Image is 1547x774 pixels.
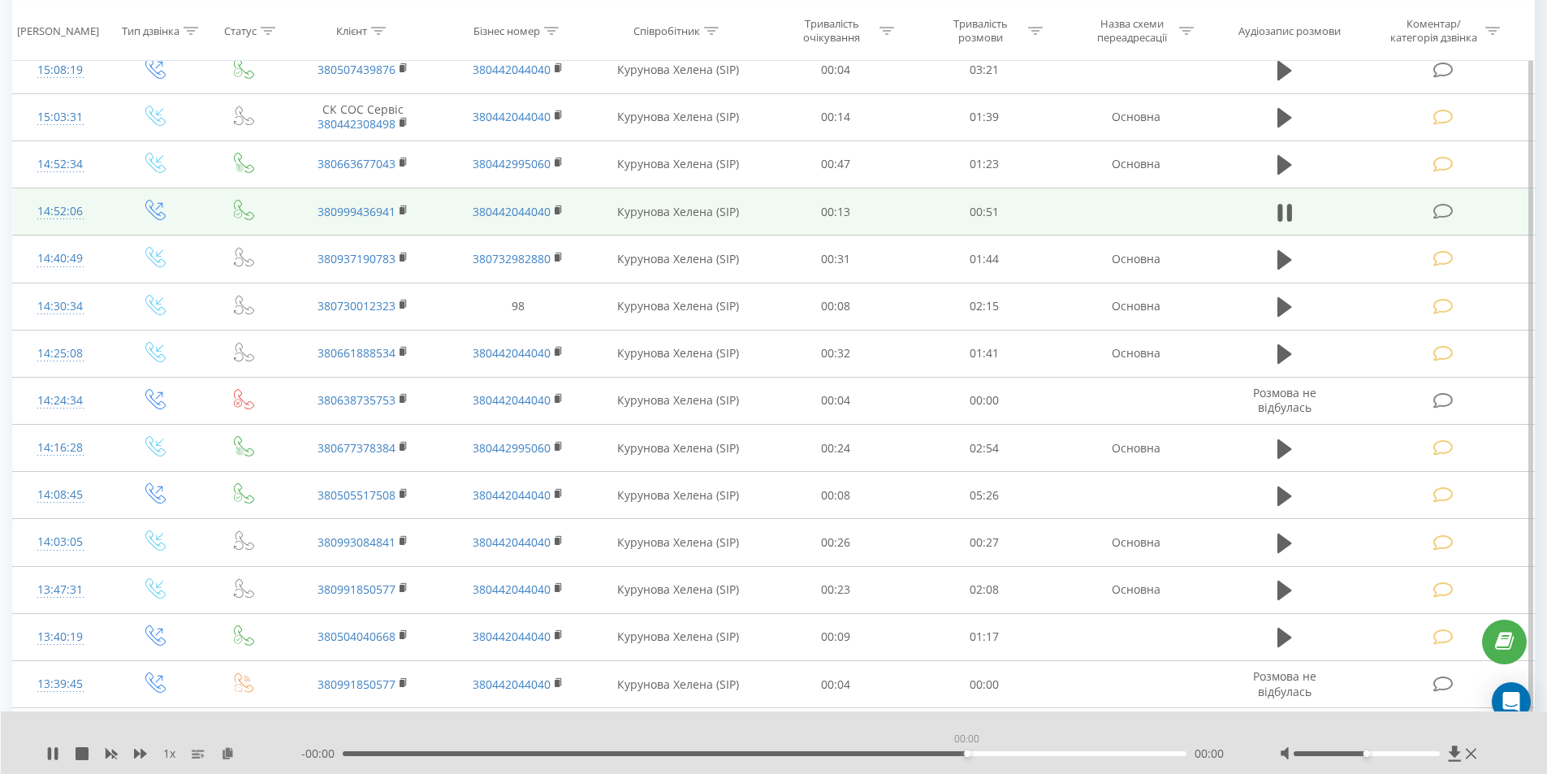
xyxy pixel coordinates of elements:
[910,661,1059,708] td: 00:00
[29,149,92,180] div: 14:52:34
[473,534,551,550] a: 380442044040
[318,440,395,456] a: 380677378384
[473,62,551,77] a: 380442044040
[762,188,910,236] td: 00:13
[1058,519,1212,566] td: Основна
[473,24,540,37] div: Бізнес номер
[440,283,594,330] td: 98
[1058,236,1212,283] td: Основна
[1195,746,1224,762] span: 00:00
[762,377,910,424] td: 00:04
[318,487,395,503] a: 380505517508
[762,566,910,613] td: 00:23
[318,298,395,313] a: 380730012323
[1253,668,1316,698] span: Розмова не відбулась
[910,613,1059,660] td: 01:17
[122,24,179,37] div: Тип дзвінка
[910,236,1059,283] td: 01:44
[595,566,762,613] td: Курунова Хелена (SIP)
[762,46,910,93] td: 00:04
[951,728,983,750] div: 00:00
[595,425,762,472] td: Курунова Хелена (SIP)
[301,746,343,762] span: - 00:00
[762,141,910,188] td: 00:47
[762,93,910,141] td: 00:14
[29,102,92,133] div: 15:03:31
[473,440,551,456] a: 380442995060
[595,708,762,755] td: Курунова Хелена (SIP)
[473,487,551,503] a: 380442044040
[473,109,551,124] a: 380442044040
[910,188,1059,236] td: 00:51
[910,519,1059,566] td: 00:27
[318,582,395,597] a: 380991850577
[336,24,367,37] div: Клієнт
[1058,283,1212,330] td: Основна
[762,236,910,283] td: 00:31
[595,236,762,283] td: Курунова Хелена (SIP)
[595,93,762,141] td: Курунова Хелена (SIP)
[1363,750,1370,757] div: Accessibility label
[29,338,92,370] div: 14:25:08
[473,251,551,266] a: 380732982880
[595,46,762,93] td: Курунова Хелена (SIP)
[595,519,762,566] td: Курунова Хелена (SIP)
[910,708,1059,755] td: 02:11
[762,283,910,330] td: 00:08
[762,472,910,519] td: 00:08
[595,188,762,236] td: Курунова Хелена (SIP)
[29,479,92,511] div: 14:08:45
[473,629,551,644] a: 380442044040
[473,156,551,171] a: 380442995060
[224,24,257,37] div: Статус
[473,204,551,219] a: 380442044040
[595,613,762,660] td: Курунова Хелена (SIP)
[595,330,762,377] td: Курунова Хелена (SIP)
[29,196,92,227] div: 14:52:06
[163,746,175,762] span: 1 x
[910,46,1059,93] td: 03:21
[473,582,551,597] a: 380442044040
[910,377,1059,424] td: 00:00
[762,708,910,755] td: 00:29
[1238,24,1341,37] div: Аудіозапис розмови
[286,93,440,141] td: СК СОС Сервіс
[473,677,551,692] a: 380442044040
[29,621,92,653] div: 13:40:19
[910,283,1059,330] td: 02:15
[473,392,551,408] a: 380442044040
[937,17,1024,45] div: Тривалість розмови
[762,330,910,377] td: 00:32
[318,116,395,132] a: 380442308498
[1058,425,1212,472] td: Основна
[910,566,1059,613] td: 02:08
[910,141,1059,188] td: 01:23
[29,668,92,700] div: 13:39:45
[29,526,92,558] div: 14:03:05
[1386,17,1481,45] div: Коментар/категорія дзвінка
[318,62,395,77] a: 380507439876
[1088,17,1175,45] div: Назва схеми переадресації
[318,204,395,219] a: 380999436941
[595,472,762,519] td: Курунова Хелена (SIP)
[318,629,395,644] a: 380504040668
[29,291,92,322] div: 14:30:34
[762,519,910,566] td: 00:26
[318,677,395,692] a: 380991850577
[1492,682,1531,721] div: Open Intercom Messenger
[762,613,910,660] td: 00:09
[1058,141,1212,188] td: Основна
[595,377,762,424] td: Курунова Хелена (SIP)
[910,93,1059,141] td: 01:39
[17,24,99,37] div: [PERSON_NAME]
[29,243,92,275] div: 14:40:49
[473,345,551,361] a: 380442044040
[633,24,700,37] div: Співробітник
[318,392,395,408] a: 380638735753
[318,345,395,361] a: 380661888534
[910,330,1059,377] td: 01:41
[762,661,910,708] td: 00:04
[910,425,1059,472] td: 02:54
[318,534,395,550] a: 380993084841
[1058,708,1212,755] td: Основна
